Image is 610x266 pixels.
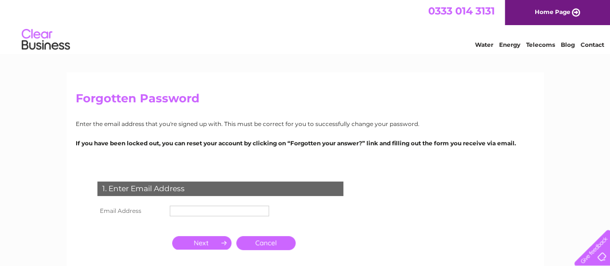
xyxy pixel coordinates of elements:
[76,119,535,128] p: Enter the email address that you're signed up with. This must be correct for you to successfully ...
[581,41,604,48] a: Contact
[97,182,343,196] div: 1. Enter Email Address
[526,41,555,48] a: Telecoms
[78,5,533,47] div: Clear Business is a trading name of Verastar Limited (registered in [GEOGRAPHIC_DATA] No. 3667643...
[21,25,70,55] img: logo.png
[499,41,520,48] a: Energy
[76,92,535,110] h2: Forgotten Password
[236,236,296,250] a: Cancel
[428,5,495,17] a: 0333 014 3131
[561,41,575,48] a: Blog
[475,41,493,48] a: Water
[95,203,167,219] th: Email Address
[76,139,535,148] p: If you have been locked out, you can reset your account by clicking on “Forgotten your answer?” l...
